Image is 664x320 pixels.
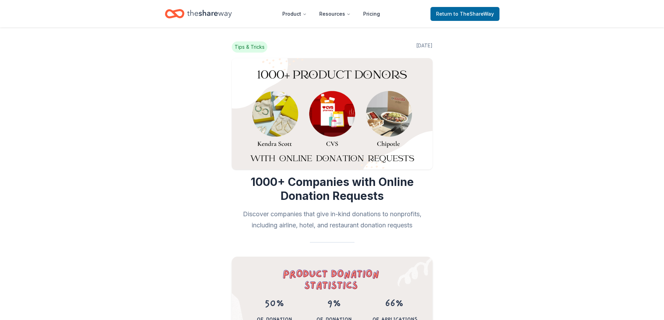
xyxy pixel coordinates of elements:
[436,10,494,18] span: Return
[232,41,267,53] span: Tips & Tricks
[165,6,232,22] a: Home
[430,7,499,21] a: Returnto TheShareWay
[277,6,386,22] nav: Main
[232,175,433,203] h1: 1000+ Companies with Online Donation Requests
[232,209,433,231] h2: Discover companies that give in-kind donations to nonprofits, including airline, hotel, and resta...
[314,7,356,21] button: Resources
[277,7,312,21] button: Product
[453,11,494,17] span: to TheShareWay
[358,7,386,21] a: Pricing
[416,41,433,53] span: [DATE]
[232,58,433,170] img: Image for 1000+ Companies with Online Donation Requests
